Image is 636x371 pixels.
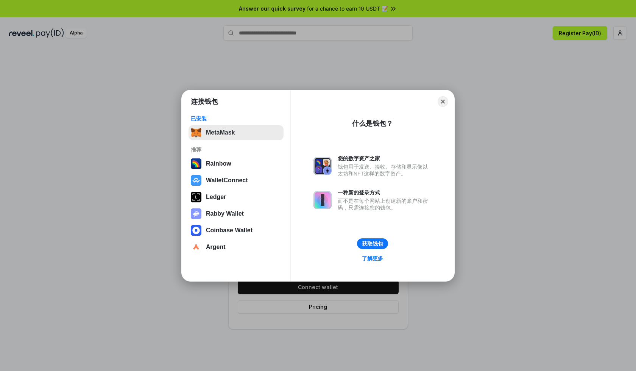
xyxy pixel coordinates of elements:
[362,240,383,247] div: 获取钱包
[189,240,284,255] button: Argent
[206,129,235,136] div: MetaMask
[357,254,388,263] a: 了解更多
[338,163,432,177] div: 钱包用于发送、接收、存储和显示像以太坊和NFT这样的数字资产。
[189,189,284,205] button: Ledger
[189,156,284,171] button: Rainbow
[438,96,448,107] button: Close
[206,160,231,167] div: Rainbow
[191,146,281,153] div: 推荐
[338,155,432,162] div: 您的数字资产之家
[191,158,201,169] img: svg+xml,%3Csvg%20width%3D%22120%22%20height%3D%22120%22%20viewBox%3D%220%200%20120%20120%22%20fil...
[206,194,226,200] div: Ledger
[338,189,432,196] div: 一种新的登录方式
[357,238,388,249] button: 获取钱包
[362,255,383,262] div: 了解更多
[189,173,284,188] button: WalletConnect
[191,115,281,122] div: 已安装
[206,244,226,250] div: Argent
[352,119,393,128] div: 什么是钱包？
[189,206,284,221] button: Rabby Wallet
[206,227,253,234] div: Coinbase Wallet
[313,157,332,175] img: svg+xml,%3Csvg%20xmlns%3D%22http%3A%2F%2Fwww.w3.org%2F2000%2Fsvg%22%20fill%3D%22none%22%20viewBox...
[191,225,201,236] img: svg+xml,%3Csvg%20width%3D%2228%22%20height%3D%2228%22%20viewBox%3D%220%200%2028%2028%22%20fill%3D...
[191,175,201,186] img: svg+xml,%3Csvg%20width%3D%2228%22%20height%3D%2228%22%20viewBox%3D%220%200%2028%2028%22%20fill%3D...
[206,177,248,184] div: WalletConnect
[313,191,332,209] img: svg+xml,%3Csvg%20xmlns%3D%22http%3A%2F%2Fwww.w3.org%2F2000%2Fsvg%22%20fill%3D%22none%22%20viewBox...
[189,223,284,238] button: Coinbase Wallet
[191,97,218,106] h1: 连接钱包
[189,125,284,140] button: MetaMask
[338,197,432,211] div: 而不是在每个网站上创建新的账户和密码，只需连接您的钱包。
[191,192,201,202] img: svg+xml,%3Csvg%20xmlns%3D%22http%3A%2F%2Fwww.w3.org%2F2000%2Fsvg%22%20width%3D%2228%22%20height%3...
[191,242,201,252] img: svg+xml,%3Csvg%20width%3D%2228%22%20height%3D%2228%22%20viewBox%3D%220%200%2028%2028%22%20fill%3D...
[206,210,244,217] div: Rabby Wallet
[191,208,201,219] img: svg+xml,%3Csvg%20xmlns%3D%22http%3A%2F%2Fwww.w3.org%2F2000%2Fsvg%22%20fill%3D%22none%22%20viewBox...
[191,127,201,138] img: svg+xml,%3Csvg%20fill%3D%22none%22%20height%3D%2233%22%20viewBox%3D%220%200%2035%2033%22%20width%...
